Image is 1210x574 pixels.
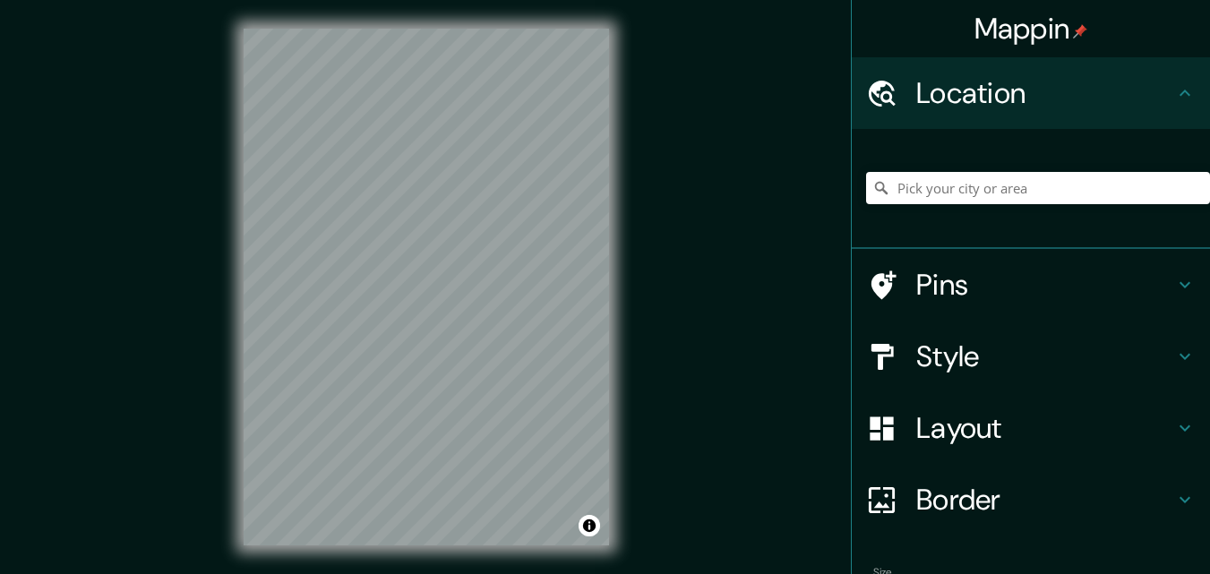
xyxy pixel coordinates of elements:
[1073,24,1087,39] img: pin-icon.png
[916,410,1174,446] h4: Layout
[852,464,1210,535] div: Border
[244,29,609,545] canvas: Map
[916,75,1174,111] h4: Location
[916,482,1174,518] h4: Border
[1051,504,1190,554] iframe: Help widget launcher
[916,267,1174,303] h4: Pins
[852,249,1210,321] div: Pins
[852,392,1210,464] div: Layout
[916,338,1174,374] h4: Style
[974,11,1088,47] h4: Mappin
[852,57,1210,129] div: Location
[866,172,1210,204] input: Pick your city or area
[852,321,1210,392] div: Style
[579,515,600,536] button: Toggle attribution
